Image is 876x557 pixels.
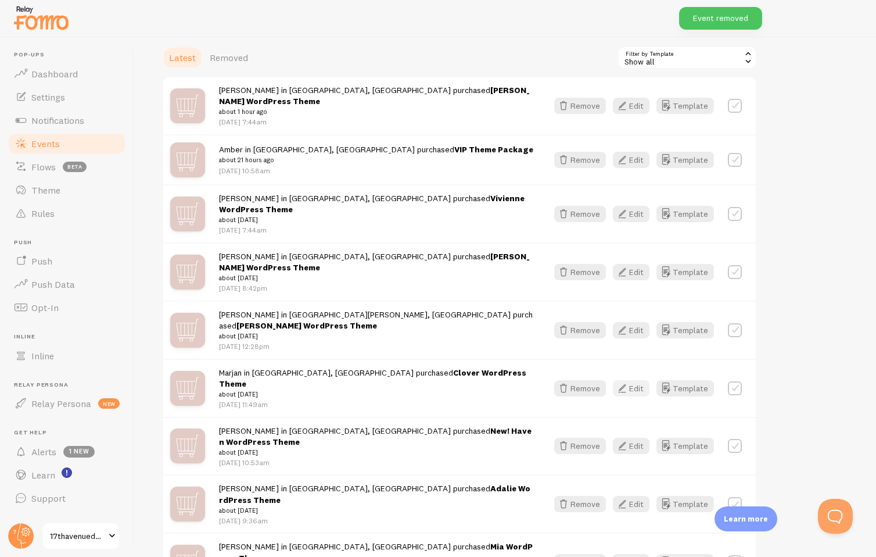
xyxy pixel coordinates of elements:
[14,381,127,389] span: Relay Persona
[656,98,714,114] a: Template
[656,322,714,338] button: Template
[219,516,533,526] p: [DATE] 9:36am
[31,492,66,504] span: Support
[219,215,533,225] small: about [DATE]
[613,152,656,168] a: Edit
[219,505,533,516] small: about [DATE]
[554,206,606,222] button: Remove
[613,322,656,338] a: Edit
[219,483,533,516] span: [PERSON_NAME] in [GEOGRAPHIC_DATA], [GEOGRAPHIC_DATA] purchased
[715,506,777,531] div: Learn more
[219,117,533,127] p: [DATE] 7:44am
[7,273,127,296] a: Push Data
[613,98,649,114] button: Edit
[724,513,768,524] p: Learn more
[554,152,606,168] button: Remove
[554,380,606,397] button: Remove
[7,132,127,155] a: Events
[679,7,762,30] div: Event removed
[170,88,205,123] img: mX0F4IvwRGqjVoppAqZG
[219,483,530,505] a: Adalie WordPress Theme
[656,206,714,222] a: Template
[7,178,127,202] a: Theme
[613,496,656,512] a: Edit
[613,380,649,397] button: Edit
[219,331,533,341] small: about [DATE]
[554,264,606,280] button: Remove
[31,398,91,409] span: Relay Persona
[14,333,127,341] span: Inline
[613,438,649,454] button: Edit
[50,529,105,543] span: 17thavenuedesigns
[617,46,757,69] div: Show all
[613,264,656,280] a: Edit
[219,193,533,226] span: [PERSON_NAME] in [GEOGRAPHIC_DATA], [GEOGRAPHIC_DATA] purchased
[219,399,533,409] p: [DATE] 11:49am
[613,206,656,222] a: Edit
[613,206,649,222] button: Edit
[219,389,533,399] small: about [DATE]
[613,98,656,114] a: Edit
[818,499,853,534] iframe: Help Scout Beacon - Open
[62,467,72,478] svg: <p>Watch New Feature Tutorials!</p>
[219,458,533,467] p: [DATE] 10:53am
[7,392,127,415] a: Relay Persona new
[169,52,196,63] span: Latest
[219,273,533,283] small: about [DATE]
[219,106,533,117] small: about 1 hour ago
[7,344,127,367] a: Inline
[31,208,55,219] span: Rules
[14,51,127,59] span: Pop-ups
[7,463,127,487] a: Learn
[613,380,656,397] a: Edit
[170,313,205,348] img: mX0F4IvwRGqjVoppAqZG
[656,438,714,454] button: Template
[7,249,127,273] a: Push
[31,278,75,290] span: Push Data
[554,496,606,512] button: Remove
[31,255,52,267] span: Push
[31,350,54,362] span: Inline
[14,239,127,247] span: Push
[454,144,533,155] a: VIP Theme Package
[613,264,649,280] button: Edit
[656,380,714,397] button: Template
[613,152,649,168] button: Edit
[31,138,60,149] span: Events
[31,302,59,313] span: Opt-In
[219,309,533,342] span: [PERSON_NAME] in [GEOGRAPHIC_DATA][PERSON_NAME], [GEOGRAPHIC_DATA] purchased
[31,91,65,103] span: Settings
[98,398,120,409] span: new
[219,426,533,458] span: [PERSON_NAME] in [GEOGRAPHIC_DATA], [GEOGRAPHIC_DATA] purchased
[219,367,533,400] span: Marjan in [GEOGRAPHIC_DATA], [GEOGRAPHIC_DATA] purchased
[219,85,533,117] span: [PERSON_NAME] in [GEOGRAPHIC_DATA], [GEOGRAPHIC_DATA] purchased
[219,193,525,215] a: Vivienne WordPress Theme
[31,115,84,126] span: Notifications
[210,52,248,63] span: Removed
[170,197,205,231] img: mX0F4IvwRGqjVoppAqZG
[219,225,533,235] p: [DATE] 7:44am
[219,283,533,293] p: [DATE] 8:42pm
[236,320,377,331] a: [PERSON_NAME] WordPress Theme
[656,264,714,280] button: Template
[170,487,205,522] img: mX0F4IvwRGqjVoppAqZG
[12,3,70,33] img: fomo-relay-logo-orange.svg
[31,184,60,196] span: Theme
[554,322,606,338] button: Remove
[7,85,127,109] a: Settings
[31,446,56,458] span: Alerts
[7,155,127,178] a: Flows beta
[219,447,533,458] small: about [DATE]
[7,296,127,319] a: Opt-In
[63,446,95,458] span: 1 new
[613,438,656,454] a: Edit
[219,144,533,166] span: Amber in [GEOGRAPHIC_DATA], [GEOGRAPHIC_DATA] purchased
[7,62,127,85] a: Dashboard
[219,251,530,273] a: [PERSON_NAME] WordPress Theme
[613,496,649,512] button: Edit
[42,522,120,550] a: 17thavenuedesigns
[170,429,205,463] img: mX0F4IvwRGqjVoppAqZG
